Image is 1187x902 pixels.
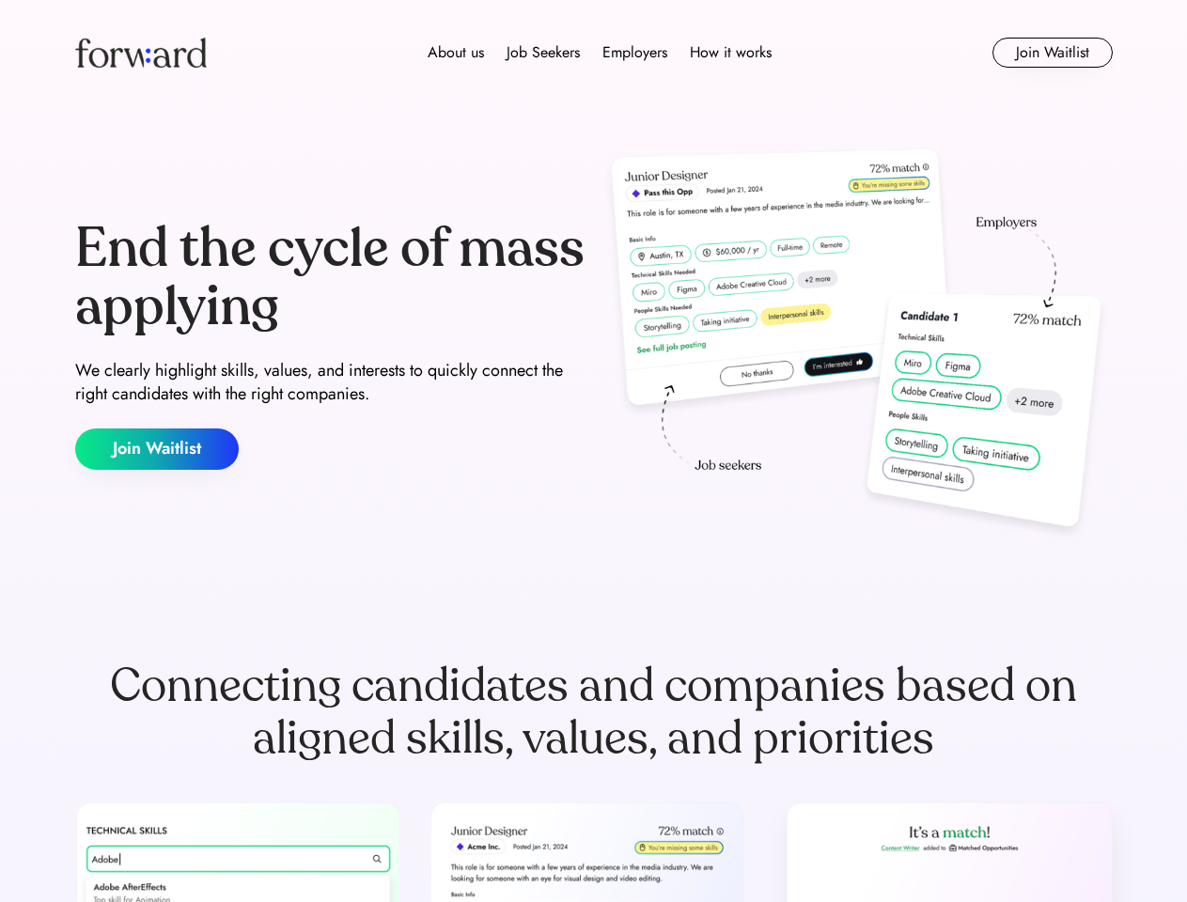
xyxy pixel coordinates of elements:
div: Connecting candidates and companies based on aligned skills, values, and priorities [75,660,1113,765]
div: How it works [690,41,772,64]
div: Job Seekers [507,41,580,64]
div: We clearly highlight skills, values, and interests to quickly connect the right candidates with t... [75,359,586,406]
button: Join Waitlist [75,428,239,470]
div: About us [428,41,484,64]
button: Join Waitlist [992,38,1113,68]
div: Employers [602,41,667,64]
img: Forward logo [75,38,207,68]
img: hero-image.png [601,143,1113,547]
div: End the cycle of mass applying [75,220,586,335]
